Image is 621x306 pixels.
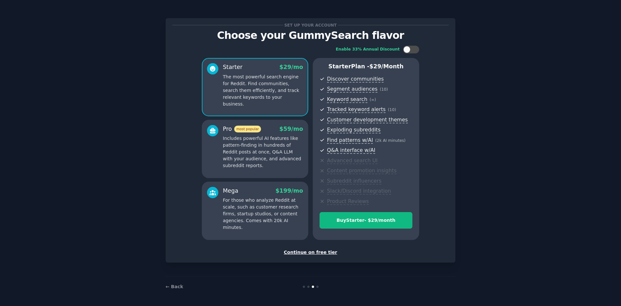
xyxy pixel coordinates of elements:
[327,188,391,195] span: Slack/Discord integration
[327,167,397,174] span: Content promotion insights
[223,187,238,195] div: Mega
[327,198,369,205] span: Product Reviews
[172,30,449,41] p: Choose your GummySearch flavor
[327,76,384,83] span: Discover communities
[166,284,183,289] a: ← Back
[276,187,303,194] span: $ 199 /mo
[172,249,449,256] div: Continue on free tier
[327,96,367,103] span: Keyword search
[327,106,386,113] span: Tracked keyword alerts
[320,217,412,224] div: Buy Starter - $ 29 /month
[327,157,377,164] span: Advanced search UI
[320,212,412,229] button: BuyStarter- $29/month
[327,117,408,123] span: Customer development themes
[327,147,375,154] span: Q&A interface w/AI
[279,126,303,132] span: $ 59 /mo
[336,47,400,52] div: Enable 33% Annual Discount
[223,197,303,231] p: For those who analyze Reddit at scale, such as customer research firms, startup studios, or conte...
[375,138,406,143] span: ( 2k AI minutes )
[370,97,376,102] span: ( ∞ )
[380,87,388,92] span: ( 10 )
[327,137,373,144] span: Find patterns w/AI
[279,64,303,70] span: $ 29 /mo
[369,63,404,70] span: $ 29 /month
[283,22,338,28] span: Set up your account
[223,74,303,108] p: The most powerful search engine for Reddit. Find communities, search them efficiently, and track ...
[327,178,381,185] span: Subreddit influencers
[388,108,396,112] span: ( 10 )
[320,62,412,71] p: Starter Plan -
[327,127,380,133] span: Exploding subreddits
[223,135,303,169] p: Includes powerful AI features like pattern-finding in hundreds of Reddit posts at once, Q&A LLM w...
[223,125,261,133] div: Pro
[223,63,243,71] div: Starter
[234,126,261,132] span: most popular
[327,86,377,93] span: Segment audiences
